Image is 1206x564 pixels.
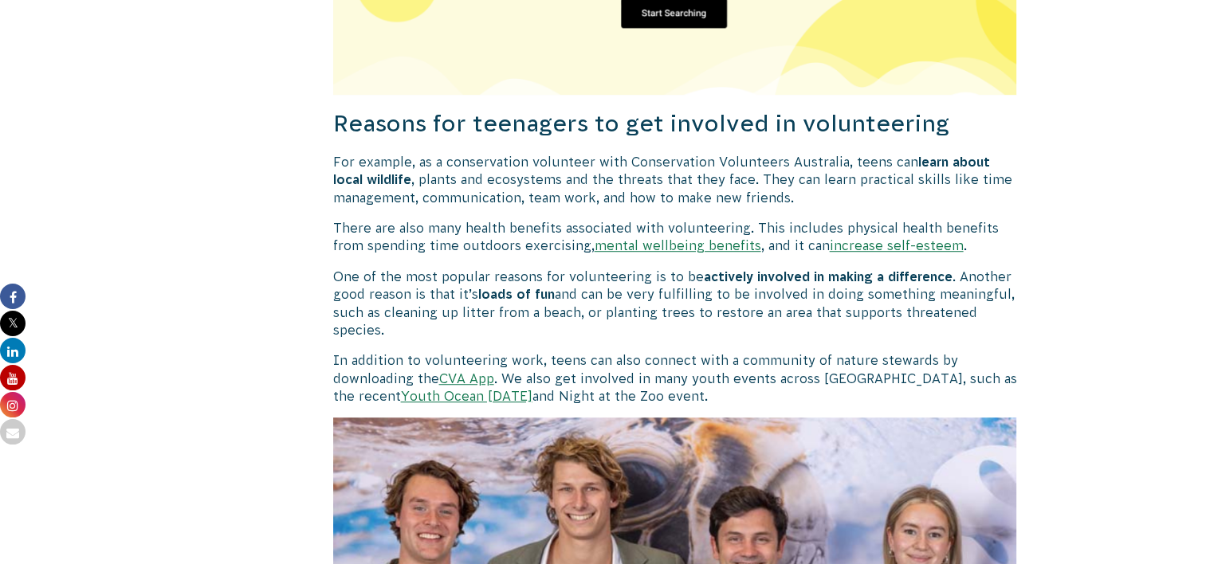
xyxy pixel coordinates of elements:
[704,269,953,284] strong: actively involved in making a difference
[333,219,1017,255] p: There are also many health benefits associated with volunteering. This includes physical health b...
[439,371,494,386] a: CVA App
[478,287,555,301] strong: loads of fun
[830,238,964,253] a: increase self-esteem
[595,238,761,253] a: mental wellbeing benefits
[333,351,1017,405] p: In addition to volunteering work, teens can also connect with a community of nature stewards by d...
[333,153,1017,206] p: For example, as a conservation volunteer with Conservation Volunteers Australia, teens can , plan...
[401,389,532,403] a: Youth Ocean [DATE]
[333,110,949,136] span: Reasons for teenagers to get involved in volunteering
[333,268,1017,339] p: One of the most popular reasons for volunteering is to be . Another good reason is that it’s and ...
